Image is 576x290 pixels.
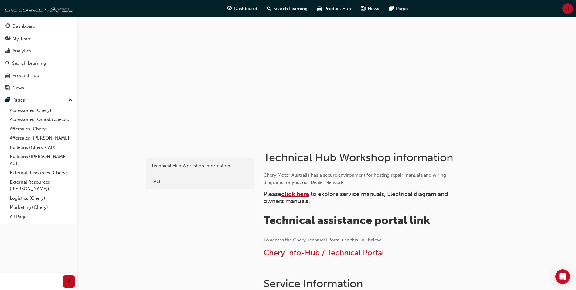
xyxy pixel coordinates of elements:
[151,162,248,169] div: Technical Hub Workshop information
[2,70,75,81] a: Product Hub
[264,191,281,198] span: Please
[264,214,430,227] span: Technical assistance portal link
[7,124,75,134] a: Aftersales (Chery)
[5,36,10,42] span: people-icon
[151,178,248,185] div: FAQ
[7,133,75,143] a: Aftersales ([PERSON_NAME])
[396,5,408,12] span: Pages
[2,45,75,57] a: Analytics
[264,237,381,243] span: To access the Chery Technical Portal use this link below
[389,5,394,12] span: pages-icon
[264,172,447,185] span: Chery Motor Australia has a secure environment for hosting repair manuals and wiring diagrams for...
[565,5,570,12] span: JL
[264,277,363,290] span: Service Information
[148,161,251,171] a: Technical Hub Workshop information
[264,151,463,164] h1: Technical Hub Workshop information
[262,2,312,15] a: search-iconSearch Learning
[234,5,257,12] span: Dashboard
[562,3,573,14] button: JL
[12,35,32,42] div: My Team
[312,2,356,15] a: car-iconProduct Hub
[7,212,75,222] a: All Pages
[12,60,46,67] div: Search Learning
[12,85,24,91] div: News
[2,19,75,95] button: DashboardMy TeamAnalyticsSearch LearningProduct HubNews
[7,168,75,178] a: External Resources (Chery)
[68,96,73,104] span: up-icon
[227,5,232,12] span: guage-icon
[2,58,75,69] a: Search Learning
[7,143,75,152] a: Bulletins (Chery - AU)
[368,5,379,12] span: News
[264,248,384,257] a: Chery Info-Hub / Technical Portal
[222,2,262,15] a: guage-iconDashboard
[5,61,10,66] span: search-icon
[5,73,10,78] span: car-icon
[5,24,10,29] span: guage-icon
[12,72,39,79] div: Product Hub
[12,47,31,54] div: Analytics
[148,176,251,187] a: FAQ
[12,23,36,30] div: Dashboard
[2,21,75,32] a: Dashboard
[2,95,75,106] button: Pages
[5,98,10,103] span: pages-icon
[555,269,570,284] div: Open Intercom Messenger
[281,191,309,198] a: click here
[7,115,75,124] a: Accessories (Omoda Jaecoo)
[5,48,10,54] span: chart-icon
[2,82,75,94] a: News
[267,5,271,12] span: search-icon
[12,97,25,104] div: Pages
[384,2,413,15] a: pages-iconPages
[264,191,450,205] span: to explore service manuals, Electrical diagram and owners manuals.
[67,278,71,285] span: prev-icon
[3,2,73,15] img: oneconnect
[2,33,75,44] a: My Team
[317,5,322,12] span: car-icon
[324,5,351,12] span: Product Hub
[7,203,75,212] a: Marketing (Chery)
[356,2,384,15] a: news-iconNews
[7,152,75,168] a: Bulletins ([PERSON_NAME] - AU)
[361,5,365,12] span: news-icon
[7,178,75,194] a: External Resources ([PERSON_NAME])
[274,5,308,12] span: Search Learning
[5,85,10,91] span: news-icon
[7,194,75,203] a: Logistics (Chery)
[7,106,75,115] a: Accessories (Chery)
